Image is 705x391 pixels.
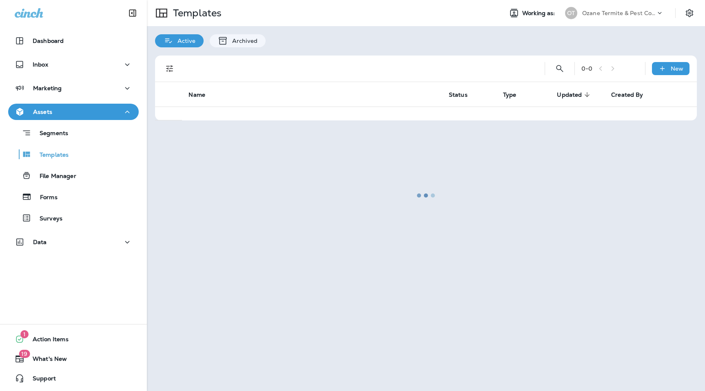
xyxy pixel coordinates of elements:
[24,375,56,385] span: Support
[8,351,139,367] button: 19What's New
[31,130,68,138] p: Segments
[8,209,139,227] button: Surveys
[33,109,52,115] p: Assets
[31,215,62,223] p: Surveys
[8,80,139,96] button: Marketing
[8,104,139,120] button: Assets
[8,331,139,347] button: 1Action Items
[8,56,139,73] button: Inbox
[8,33,139,49] button: Dashboard
[32,194,58,202] p: Forms
[19,350,30,358] span: 19
[33,239,47,245] p: Data
[31,151,69,159] p: Templates
[8,234,139,250] button: Data
[24,336,69,346] span: Action Items
[671,65,683,72] p: New
[24,355,67,365] span: What's New
[33,38,64,44] p: Dashboard
[31,173,76,180] p: File Manager
[8,370,139,387] button: Support
[33,61,48,68] p: Inbox
[8,167,139,184] button: File Manager
[20,330,29,338] span: 1
[8,146,139,163] button: Templates
[8,188,139,205] button: Forms
[8,124,139,142] button: Segments
[33,85,62,91] p: Marketing
[121,5,144,21] button: Collapse Sidebar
